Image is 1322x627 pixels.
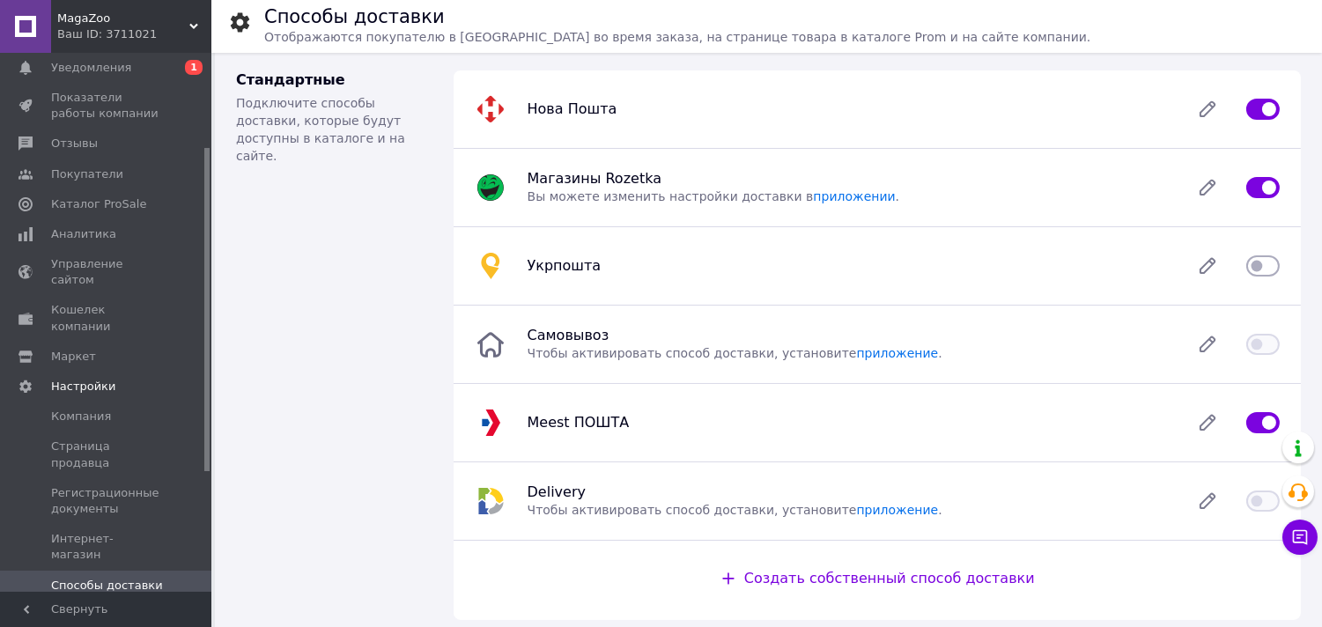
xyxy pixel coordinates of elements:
span: Самовывоз [528,327,609,343]
span: Отзывы [51,136,98,151]
span: 1 [185,60,203,75]
span: Кошелек компании [51,302,163,334]
span: Каталог ProSale [51,196,146,212]
span: Аналитика [51,226,116,242]
span: Чтобы активировать способ доставки, установите . [528,346,942,360]
span: Meest ПОШТА [528,414,630,431]
a: приложение [857,346,939,360]
span: Маркет [51,349,96,365]
span: Настройки [51,379,115,395]
span: Покупатели [51,166,123,182]
button: Чат с покупателем [1282,520,1318,555]
a: приложение [857,503,939,517]
div: Ваш ID: 3711021 [57,26,211,42]
span: Уведомления [51,60,131,76]
span: Нова Пошта [528,100,617,117]
span: Показатели работы компании [51,90,163,122]
span: MagaZoo [57,11,189,26]
a: приложении [813,189,895,203]
span: Регистрационные документы [51,485,163,517]
span: Вы можете изменить настройки доставки в . [528,189,900,203]
span: Создать собственный способ доставки [744,570,1035,586]
span: Чтобы активировать способ доставки, установите . [528,503,942,517]
span: Стандартные [236,71,345,88]
span: Delivery [528,483,586,500]
span: Магазины Rozetka [528,170,661,187]
h1: Способы доставки [264,6,445,27]
span: Подключите способы доставки, которые будут доступны в каталоге и на сайте. [236,96,405,163]
span: Отображаются покупателю в [GEOGRAPHIC_DATA] во время заказа, на странице товара в каталоге Prom и... [264,30,1090,44]
span: Укрпошта [528,257,602,274]
span: Страница продавца [51,439,163,470]
span: Управление сайтом [51,256,163,288]
span: Компания [51,409,111,424]
span: Интернет-магазин [51,531,163,563]
span: Способы доставки [51,578,163,594]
